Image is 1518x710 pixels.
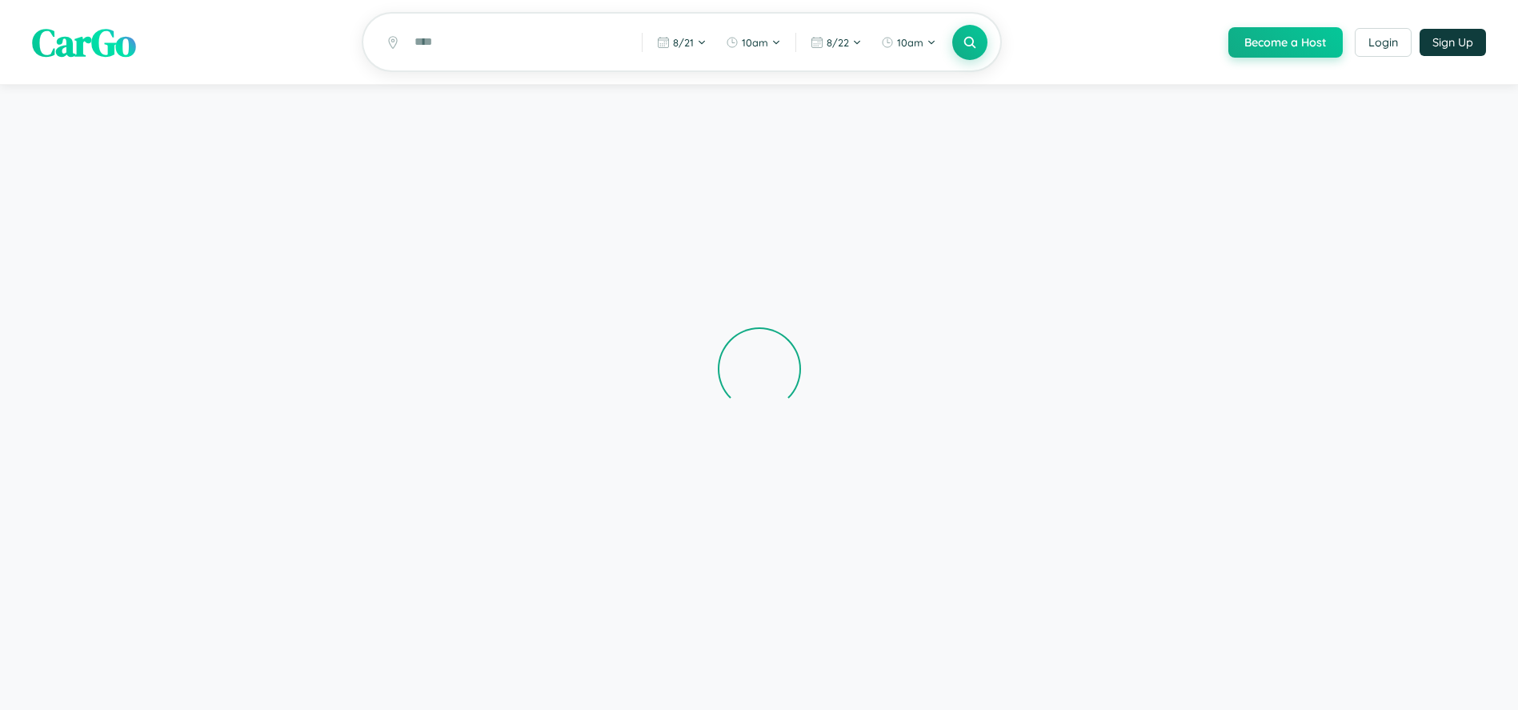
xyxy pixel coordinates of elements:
[718,30,789,55] button: 10am
[1228,27,1343,58] button: Become a Host
[873,30,944,55] button: 10am
[803,30,870,55] button: 8/22
[742,36,768,49] span: 10am
[649,30,715,55] button: 8/21
[32,16,136,69] span: CarGo
[673,36,694,49] span: 8 / 21
[1355,28,1412,57] button: Login
[897,36,923,49] span: 10am
[827,36,849,49] span: 8 / 22
[1420,29,1486,56] button: Sign Up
